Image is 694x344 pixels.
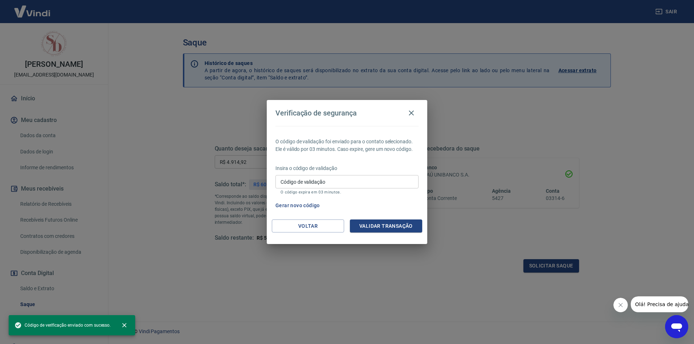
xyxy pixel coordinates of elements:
span: Olá! Precisa de ajuda? [4,5,61,11]
p: Insira o código de validação [275,165,419,172]
button: Validar transação [350,219,422,233]
p: O código de validação foi enviado para o contato selecionado. Ele é válido por 03 minutos. Caso e... [275,138,419,153]
button: Voltar [272,219,344,233]
button: close [116,317,132,333]
iframe: Botão para abrir a janela de mensagens [665,315,688,338]
button: Gerar novo código [273,199,323,212]
p: O código expira em 03 minutos. [280,190,414,195]
iframe: Mensagem da empresa [631,296,688,312]
iframe: Fechar mensagem [613,298,628,312]
span: Código de verificação enviado com sucesso. [14,322,111,329]
h4: Verificação de segurança [275,109,357,117]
